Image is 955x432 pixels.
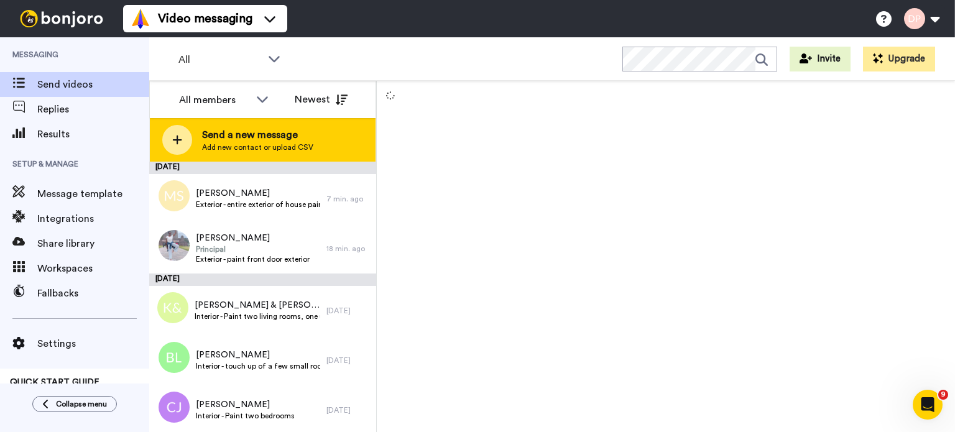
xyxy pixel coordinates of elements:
span: Principal [196,244,310,254]
div: [DATE] [326,306,370,316]
span: Settings [37,336,149,351]
span: All [178,52,262,67]
div: [DATE] [326,405,370,415]
button: Collapse menu [32,396,117,412]
span: Interior - Paint two bedrooms [196,411,295,421]
div: 7 min. ago [326,194,370,204]
span: [PERSON_NAME] [196,349,320,361]
img: 98bb060d-4b55-4bd1-aa18-f7526a177d76.jpg [159,230,190,261]
span: [PERSON_NAME] [196,187,320,200]
div: [DATE] [149,273,376,286]
div: [DATE] [149,162,376,174]
span: Message template [37,186,149,201]
span: Interior - Paint two living rooms, one upstairs and one downstairs [195,311,320,321]
span: [PERSON_NAME] [196,232,310,244]
span: Send a new message [202,127,313,142]
div: All members [179,93,250,108]
span: Exterior - entire exterior of house painted [196,200,320,209]
div: [DATE] [326,356,370,365]
button: Newest [285,87,357,112]
span: Send videos [37,77,149,92]
span: Share library [37,236,149,251]
span: Replies [37,102,149,117]
span: Interior - touch up of a few small rooms [196,361,320,371]
button: Invite [790,47,851,71]
img: vm-color.svg [131,9,150,29]
span: Workspaces [37,261,149,276]
img: bl.png [159,342,190,373]
span: Add new contact or upload CSV [202,142,313,152]
span: [PERSON_NAME] & [PERSON_NAME] [195,299,320,311]
iframe: Intercom live chat [913,390,943,420]
img: ms.png [159,180,190,211]
span: [PERSON_NAME] [196,398,295,411]
span: 9 [938,390,948,400]
span: Integrations [37,211,149,226]
span: QUICK START GUIDE [10,378,99,387]
span: Results [37,127,149,142]
span: Collapse menu [56,399,107,409]
span: Fallbacks [37,286,149,301]
span: Exterior - paint front door exterior [196,254,310,264]
img: cj.png [159,392,190,423]
img: k&.png [157,292,188,323]
button: Upgrade [863,47,935,71]
span: Video messaging [158,10,252,27]
div: 18 min. ago [326,244,370,254]
img: bj-logo-header-white.svg [15,10,108,27]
